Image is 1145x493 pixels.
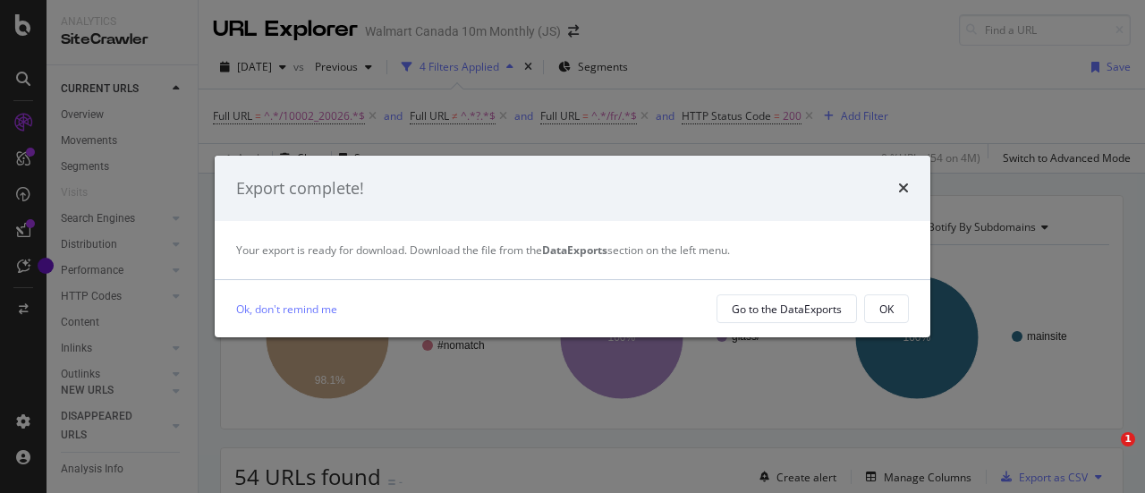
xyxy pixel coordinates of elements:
div: Go to the DataExports [732,302,842,317]
div: Your export is ready for download. Download the file from the [236,242,909,258]
span: 1 [1121,432,1135,446]
a: Ok, don't remind me [236,300,337,319]
span: section on the left menu. [542,242,730,258]
div: Export complete! [236,177,364,200]
button: Go to the DataExports [717,294,857,323]
div: OK [879,302,894,317]
div: times [898,177,909,200]
div: modal [215,156,930,338]
button: OK [864,294,909,323]
iframe: Intercom live chat [1084,432,1127,475]
strong: DataExports [542,242,607,258]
